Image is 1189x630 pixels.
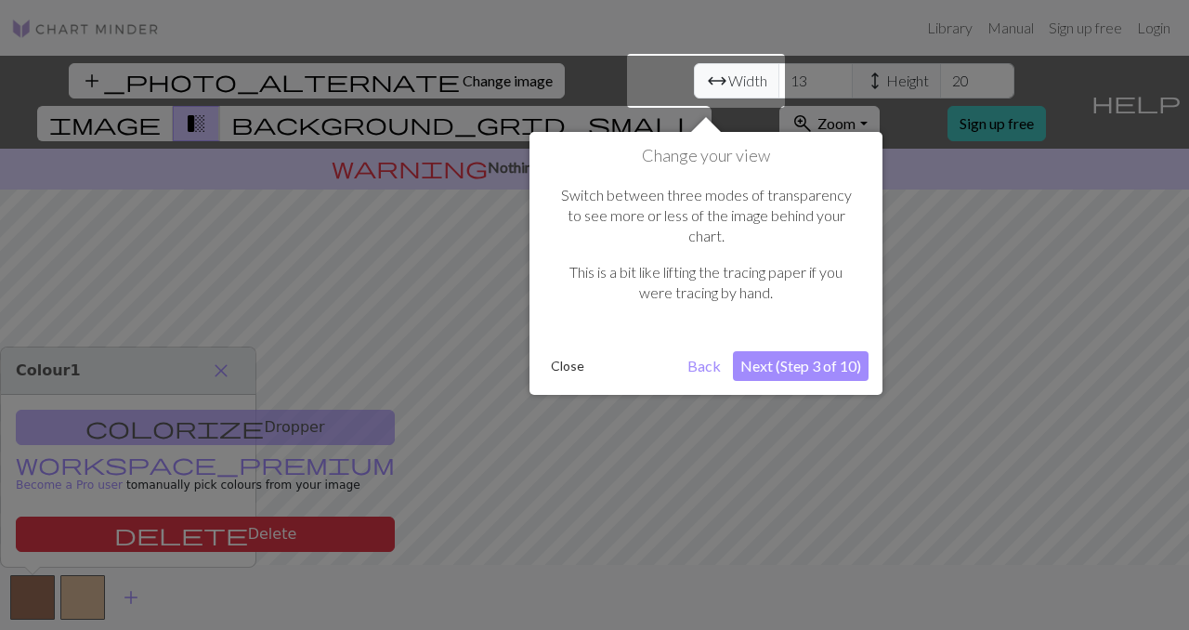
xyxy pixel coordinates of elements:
[553,185,859,247] p: Switch between three modes of transparency to see more or less of the image behind your chart.
[733,351,869,381] button: Next (Step 3 of 10)
[543,146,869,166] h1: Change your view
[553,262,859,304] p: This is a bit like lifting the tracing paper if you were tracing by hand.
[680,351,728,381] button: Back
[543,352,592,380] button: Close
[529,132,882,395] div: Change your view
